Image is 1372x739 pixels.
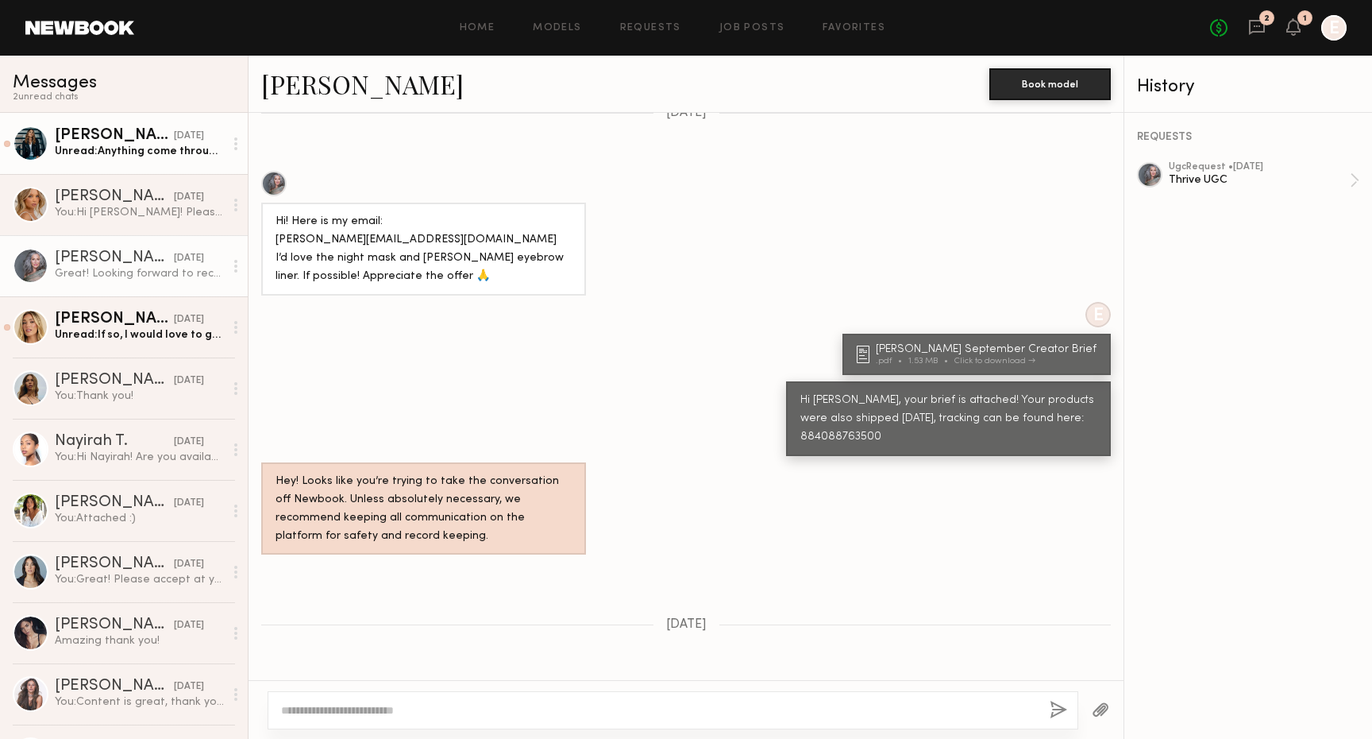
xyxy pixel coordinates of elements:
[174,190,204,205] div: [DATE]
[55,266,224,281] div: Great! Looking forward to receiving them!
[55,633,224,648] div: Amazing thank you!
[174,435,204,450] div: [DATE]
[55,373,174,389] div: [PERSON_NAME]
[989,76,1111,90] a: Book model
[1303,14,1307,23] div: 1
[1137,132,1359,143] div: REQUESTS
[55,679,174,695] div: [PERSON_NAME]
[174,679,204,695] div: [DATE]
[174,557,204,572] div: [DATE]
[276,213,572,286] div: Hi! Here is my email: [PERSON_NAME][EMAIL_ADDRESS][DOMAIN_NAME] I’d love the night mask and [PERS...
[55,450,224,465] div: You: Hi Nayirah! Are you available for some UGC content creation this month?
[876,344,1101,355] div: [PERSON_NAME] September Creator Brief
[174,496,204,511] div: [DATE]
[55,495,174,511] div: [PERSON_NAME]
[620,23,681,33] a: Requests
[1248,18,1266,38] a: 2
[13,74,97,92] span: Messages
[719,23,785,33] a: Job Posts
[55,617,174,633] div: [PERSON_NAME]
[800,392,1096,447] div: Hi [PERSON_NAME], your brief is attached! Your products were also shipped [DATE], tracking can be...
[174,618,204,633] div: [DATE]
[55,434,174,450] div: Nayirah T.
[954,357,1035,366] div: Click to download
[823,23,885,33] a: Favorites
[55,205,224,220] div: You: Hi [PERSON_NAME]! Please let me know if you are interested in this project, thank you!
[908,357,954,366] div: 1.53 MB
[174,312,204,327] div: [DATE]
[876,357,908,366] div: .pdf
[55,695,224,710] div: You: Content is great, thank you [PERSON_NAME]!
[1264,14,1270,23] div: 2
[666,106,707,120] span: [DATE]
[174,373,204,389] div: [DATE]
[55,511,224,526] div: You: Attached :)
[55,311,174,327] div: [PERSON_NAME]
[261,67,464,101] a: [PERSON_NAME]
[1169,162,1350,172] div: ugc Request • [DATE]
[55,327,224,342] div: Unread: If so, I would love to get started! Thanks so much again. :)
[666,618,707,632] span: [DATE]
[55,128,174,144] div: [PERSON_NAME]
[174,129,204,144] div: [DATE]
[55,189,174,205] div: [PERSON_NAME]
[857,344,1101,366] a: [PERSON_NAME] September Creator Brief.pdf1.53 MBClick to download
[55,144,224,159] div: Unread: Anything come through?
[1321,15,1347,41] a: E
[276,473,572,546] div: Hey! Looks like you’re trying to take the conversation off Newbook. Unless absolutely necessary, ...
[1137,78,1359,96] div: History
[989,68,1111,100] button: Book model
[55,250,174,266] div: [PERSON_NAME]
[533,23,581,33] a: Models
[174,251,204,266] div: [DATE]
[55,556,174,572] div: [PERSON_NAME]
[55,572,224,587] div: You: Great! Please accept at your earliest convenience and we will send out your products this we...
[1169,162,1359,199] a: ugcRequest •[DATE]Thrive UGC
[1169,172,1350,188] div: Thrive UGC
[55,389,224,404] div: You: Thank you!
[460,23,495,33] a: Home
